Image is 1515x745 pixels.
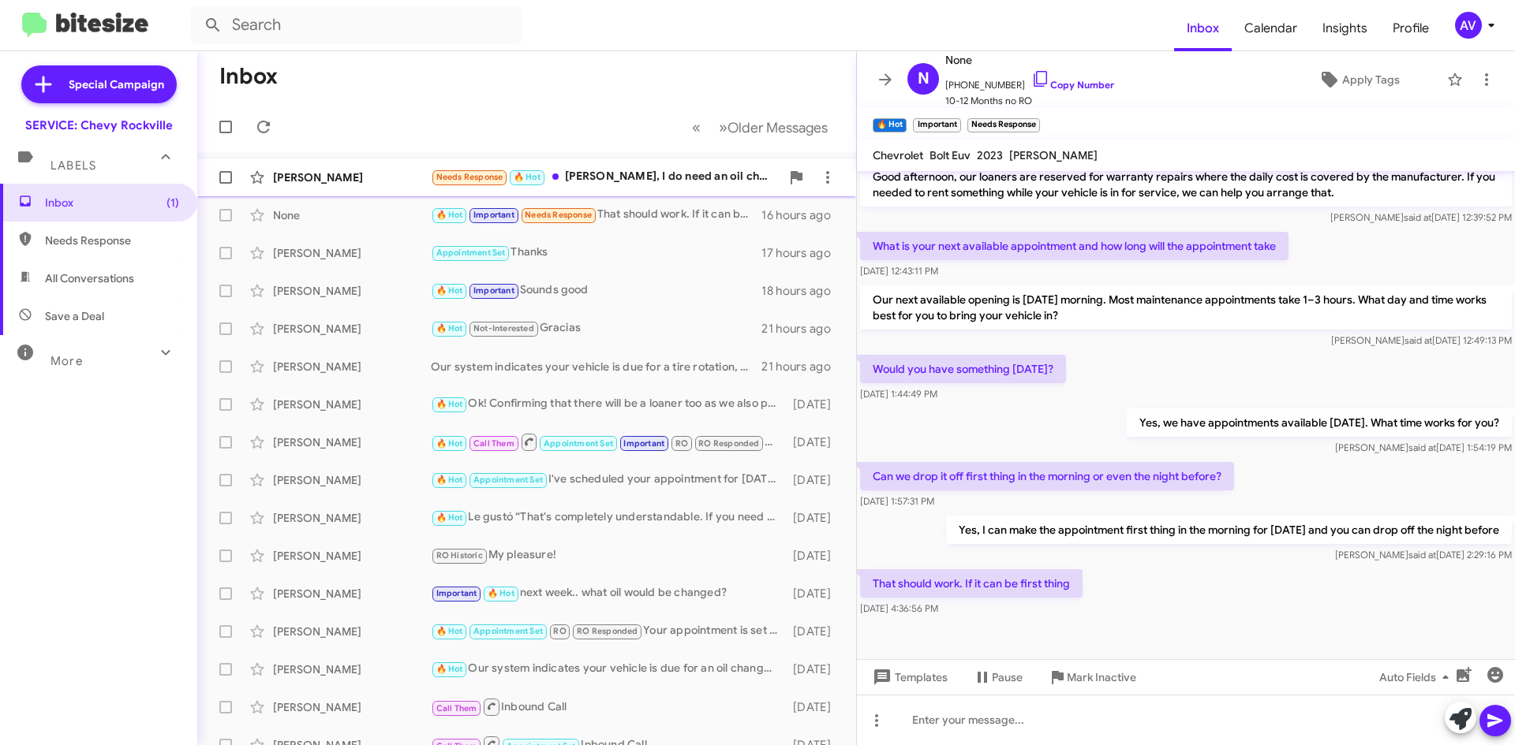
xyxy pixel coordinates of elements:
div: 16 hours ago [761,207,844,223]
span: 🔥 Hot [488,588,514,598]
button: Mark Inactive [1035,663,1149,691]
span: [PERSON_NAME] [DATE] 12:49:13 PM [1331,334,1512,346]
span: [PERSON_NAME] [DATE] 1:54:19 PM [1335,441,1512,453]
span: Chevrolet [873,148,923,162]
button: AV [1442,12,1498,39]
span: Bolt Euv [930,148,971,162]
div: [PERSON_NAME] [273,586,431,602]
p: Yes, we have appointments available [DATE]. What time works for you? [1127,408,1512,437]
span: Important [473,285,514,296]
span: Needs Response [436,172,503,182]
span: Inbox [45,195,179,210]
div: My pleasure! [431,546,785,564]
span: 🔥 Hot [514,172,541,182]
div: [DATE] [785,699,844,715]
p: That should work. If it can be first thing [860,569,1083,598]
small: Needs Response [967,118,1040,132]
div: [DATE] [785,434,844,450]
span: 🔥 Hot [436,285,463,296]
button: Auto Fields [1367,663,1468,691]
div: Our system indicates your vehicle is due for a tire rotation, and multipoint inspection [431,359,761,374]
div: I've scheduled your appointment for [DATE] at 10 AM. We look forward to seeing you then! [431,471,785,489]
div: Liked “I guess we will pay it by ear and see what the weather does!” [431,432,785,452]
a: Insights [1310,6,1380,51]
span: Special Campaign [69,76,164,92]
span: 🔥 Hot [436,399,463,409]
div: [PERSON_NAME] [273,699,431,715]
span: 2023 [977,148,1003,162]
div: Ok! Confirming that there will be a loaner too as we also paid for that! Thanks! [431,395,785,413]
div: 18 hours ago [761,283,844,299]
button: Templates [857,663,960,691]
div: AV [1455,12,1482,39]
h1: Inbox [219,64,278,89]
span: N [918,66,930,91]
a: Profile [1380,6,1442,51]
span: More [50,354,83,368]
p: Good afternoon, our loaners are reserved for warranty repairs where the daily cost is covered by ... [860,162,1512,207]
div: [DATE] [785,397,844,412]
p: What is your next available appointment and how long will the appointment take [860,232,1289,260]
button: Next [709,111,837,143]
span: Mark Inactive [1067,663,1136,691]
div: [PERSON_NAME] [273,472,431,488]
button: Pause [960,663,1035,691]
span: Not-Interested [473,323,534,333]
div: [PERSON_NAME] [273,169,431,185]
div: [DATE] [785,661,844,677]
div: [DATE] [785,624,844,639]
span: « [692,117,701,137]
span: 🔥 Hot [436,475,463,485]
div: next week.. what oil would be changed? [431,584,785,602]
a: Copy Number [1031,79,1114,91]
p: Our next available opening is [DATE] morning. Most maintenance appointments take 1–3 hours. What ... [860,285,1512,330]
div: Thanks [431,244,761,262]
span: Templates [870,663,948,691]
div: Your appointment is set for [DATE] at 8:00 AM. Thank you, and we look forward to seeing you! [431,622,785,640]
span: RO Responded [577,626,638,636]
span: [DATE] 4:36:56 PM [860,602,938,614]
input: Search [191,6,522,44]
div: [PERSON_NAME], I do need an oil change, tire rotation and lube job. [DATE] is good with me someti... [431,168,780,186]
div: [PERSON_NAME] [273,397,431,412]
span: 🔥 Hot [436,512,463,523]
div: [PERSON_NAME] [273,624,431,639]
span: (1) [166,195,179,210]
p: Yes, I can make the appointment first thing in the morning for [DATE] and you can drop off the ni... [946,516,1512,544]
span: RO [675,438,688,449]
div: Sounds good [431,281,761,300]
span: » [719,117,728,137]
p: Can we drop it off first thing in the morning or even the night before? [860,462,1234,490]
div: [PERSON_NAME] [273,510,431,526]
button: Previous [683,111,710,143]
div: Le gustó “That's completely understandable. If you need to schedule an appointment later, feel fr... [431,508,785,527]
span: RO Responded [698,438,759,449]
span: Labels [50,158,96,173]
span: [PHONE_NUMBER] [945,69,1114,93]
span: [DATE] 1:44:49 PM [860,388,937,400]
p: Would you have something [DATE]? [860,355,1066,383]
a: Inbox [1174,6,1232,51]
div: [PERSON_NAME] [273,283,431,299]
div: SERVICE: Chevy Rockville [25,117,173,133]
span: Apply Tags [1342,65,1400,94]
span: 🔥 Hot [436,210,463,220]
div: None [273,207,431,223]
span: Pause [992,663,1023,691]
div: [PERSON_NAME] [273,359,431,374]
span: Needs Response [525,210,592,220]
span: said at [1408,549,1436,561]
button: Apply Tags [1277,65,1439,94]
span: Auto Fields [1379,663,1455,691]
div: [DATE] [785,586,844,602]
span: None [945,50,1114,69]
div: 21 hours ago [761,359,844,374]
div: 17 hours ago [761,245,844,261]
span: Appointment Set [473,626,543,636]
span: [PERSON_NAME] [1009,148,1098,162]
span: Needs Response [45,233,179,248]
span: said at [1408,441,1436,453]
span: said at [1404,211,1431,223]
